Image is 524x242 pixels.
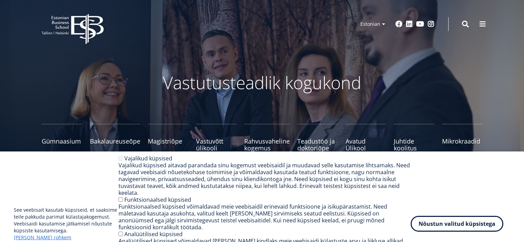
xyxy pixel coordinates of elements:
a: Mikrokraadid [442,124,483,151]
div: Vajalikud küpsised aitavad parandada sinu kogemust veebisaidil ja muudavad selle kasutamise lihts... [119,162,411,196]
a: Gümnaasium [42,124,82,151]
a: Vastuvõtt ülikooli [196,124,237,151]
a: Bakalaureuseõpe [90,124,140,151]
div: Funktsionaalsed küpsised võimaldavad meie veebisaidil erinevaid funktsioone ja isikupärastamist. ... [119,203,411,231]
a: Teadustöö ja doktoriõpe [297,124,338,151]
span: Teadustöö ja doktoriõpe [297,138,338,151]
p: Vastutusteadlik kogukond [80,72,445,93]
span: Gümnaasium [42,138,82,145]
label: Vajalikud küpsised [124,155,172,162]
button: Nõustun valitud küpsistega [411,216,503,232]
a: Avatud Ülikool [346,124,386,151]
a: Juhtide koolitus [394,124,434,151]
span: Bakalaureuseõpe [90,138,140,145]
label: Analüütilised küpsised [124,230,183,238]
a: [PERSON_NAME] rohkem [14,234,71,241]
a: Magistriõpe [148,124,188,151]
span: Rahvusvaheline kogemus [244,138,290,151]
a: Rahvusvaheline kogemus [244,124,290,151]
span: Avatud Ülikool [346,138,386,151]
a: Linkedin [406,21,413,28]
p: See veebisait kasutab küpsiseid, et saaksime teile pakkuda parimat külastajakogemust. Veebisaidi ... [14,207,119,241]
span: Mikrokraadid [442,138,483,145]
span: Magistriõpe [148,138,188,145]
a: Youtube [416,21,424,28]
label: Funktsionaalsed küpsised [124,196,191,203]
a: Facebook [395,21,402,28]
span: Juhtide koolitus [394,138,434,151]
span: Vastuvõtt ülikooli [196,138,237,151]
a: Instagram [428,21,434,28]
